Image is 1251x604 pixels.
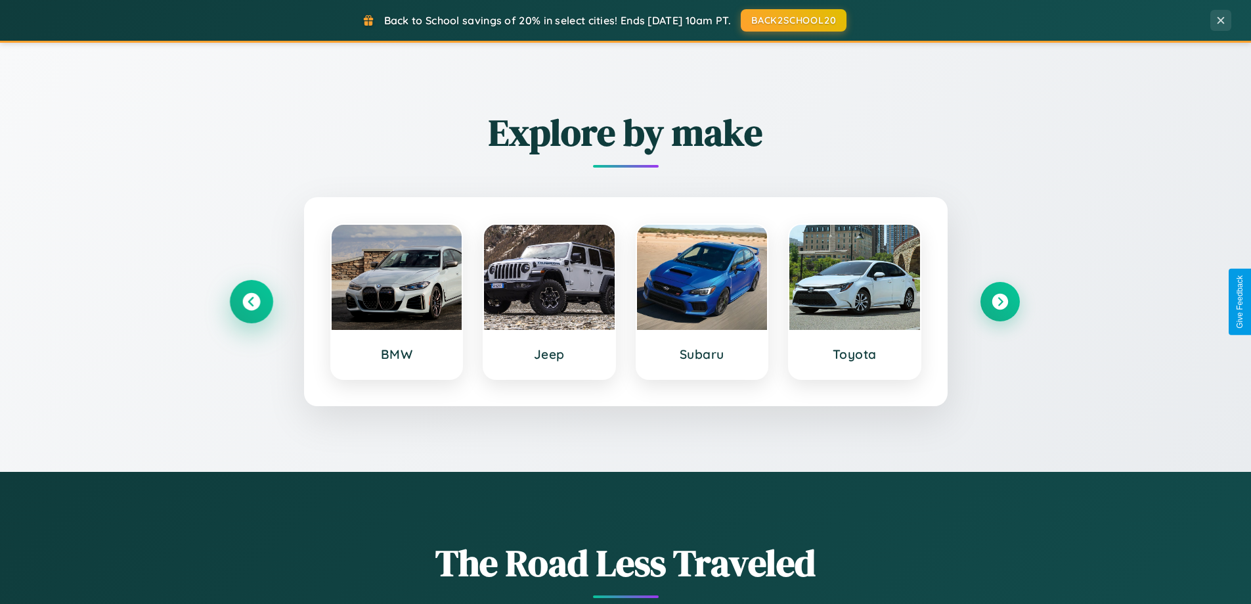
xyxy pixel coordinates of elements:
[384,14,731,27] span: Back to School savings of 20% in select cities! Ends [DATE] 10am PT.
[1235,275,1244,329] div: Give Feedback
[232,538,1020,588] h1: The Road Less Traveled
[802,346,907,362] h3: Toyota
[345,346,449,362] h3: BMW
[650,346,755,362] h3: Subaru
[232,107,1020,158] h2: Explore by make
[497,346,602,362] h3: Jeep
[741,9,846,32] button: BACK2SCHOOL20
